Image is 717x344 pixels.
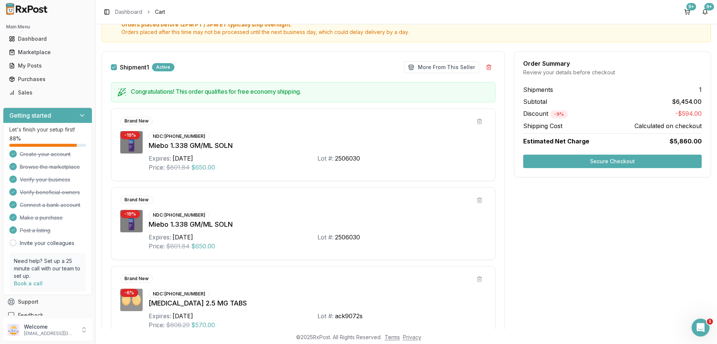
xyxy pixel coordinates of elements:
[523,110,568,117] span: Discount
[523,97,547,106] span: Subtotal
[120,131,140,139] div: - 19 %
[155,8,165,16] span: Cart
[670,137,702,146] span: $5,860.00
[523,137,589,145] span: Estimated Net Charge
[7,324,19,336] img: User avatar
[166,242,190,251] span: $801.84
[120,131,143,154] img: Miebo 1.338 GM/ML SOLN
[149,290,209,298] div: NDC: [PHONE_NUMBER]
[403,334,421,340] a: Privacy
[9,111,51,120] h3: Getting started
[672,97,702,106] span: $6,454.00
[3,309,92,322] button: Feedback
[3,60,92,72] button: My Posts
[149,140,486,151] div: Miebo 1.338 GM/ML SOLN
[152,63,174,71] div: Active
[20,227,50,234] span: Post a listing
[523,155,702,168] button: Secure Checkout
[3,73,92,85] button: Purchases
[149,242,165,251] div: Price:
[523,69,702,76] div: Review your details before checkout
[523,121,562,130] span: Shipping Cost
[317,154,333,163] div: Lot #:
[20,176,70,183] span: Verify your business
[149,154,171,163] div: Expires:
[3,295,92,309] button: Support
[9,49,86,56] div: Marketplace
[634,121,702,130] span: Calculated on checkout
[692,319,710,337] iframe: Intercom live chat
[3,33,92,45] button: Dashboard
[681,6,693,18] button: 9+
[20,201,80,209] span: Connect a bank account
[335,312,363,320] div: ack9072s
[699,6,711,18] button: 9+
[173,233,193,242] div: [DATE]
[120,275,153,283] div: Brand New
[173,154,193,163] div: [DATE]
[704,3,714,10] div: 9+
[20,239,74,247] a: Invite your colleagues
[166,163,190,172] span: $801.84
[120,210,143,232] img: Miebo 1.338 GM/ML SOLN
[120,117,153,125] div: Brand New
[191,163,215,172] span: $650.00
[20,151,71,158] span: Create your account
[699,85,702,94] span: 1
[9,35,86,43] div: Dashboard
[523,61,702,66] div: Order Summary
[120,196,153,204] div: Brand New
[115,8,142,16] a: Dashboard
[6,86,89,99] a: Sales
[6,46,89,59] a: Marketplace
[131,89,489,94] h5: Congratulations! This order qualifies for free economy shipping.
[9,126,86,133] p: Let's finish your setup first!
[6,59,89,72] a: My Posts
[149,233,171,242] div: Expires:
[120,289,143,311] img: Eliquis 2.5 MG TABS
[335,154,360,163] div: 2506030
[149,320,165,329] div: Price:
[149,219,486,230] div: Miebo 1.338 GM/ML SOLN
[120,64,149,70] label: Shipment 1
[9,89,86,96] div: Sales
[191,320,215,329] span: $570.00
[675,109,702,118] span: -$594.00
[24,323,76,331] p: Welcome
[149,163,165,172] div: Price:
[121,28,705,36] span: Orders placed after this time may not be processed until the next business day, which could delay...
[686,3,696,10] div: 9+
[335,233,360,242] div: 2506030
[191,242,215,251] span: $650.00
[3,87,92,99] button: Sales
[14,280,43,286] a: Book a call
[6,32,89,46] a: Dashboard
[6,24,89,30] h2: Main Menu
[9,135,21,142] span: 88 %
[550,110,568,118] div: - 9 %
[120,289,138,297] div: - 6 %
[149,211,209,219] div: NDC: [PHONE_NUMBER]
[3,46,92,58] button: Marketplace
[523,85,553,94] span: Shipments
[14,257,81,280] p: Need help? Set up a 25 minute call with our team to set up.
[20,189,80,196] span: Verify beneficial owners
[707,319,713,325] span: 1
[9,75,86,83] div: Purchases
[121,21,705,28] span: Orders placed before 12PM PT / 3PM ET typically ship overnight.
[18,312,43,319] span: Feedback
[6,72,89,86] a: Purchases
[149,132,209,140] div: NDC: [PHONE_NUMBER]
[20,163,80,171] span: Browse the marketplace
[9,62,86,69] div: My Posts
[149,298,486,309] div: [MEDICAL_DATA] 2.5 MG TABS
[149,312,171,320] div: Expires:
[120,210,140,218] div: - 19 %
[3,3,51,15] img: RxPost Logo
[20,214,63,221] span: Make a purchase
[404,61,479,73] button: More From This Seller
[166,320,190,329] span: $606.29
[317,233,333,242] div: Lot #:
[385,334,400,340] a: Terms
